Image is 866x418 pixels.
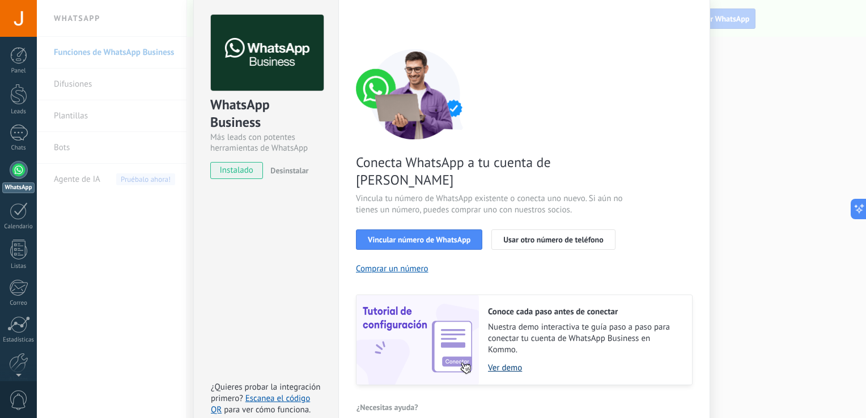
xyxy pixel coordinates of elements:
[488,362,681,373] a: Ver demo
[356,49,475,139] img: connect number
[224,404,311,415] span: para ver cómo funciona.
[488,322,681,356] span: Nuestra demo interactiva te guía paso a paso para conectar tu cuenta de WhatsApp Business en Kommo.
[2,336,35,344] div: Estadísticas
[2,144,35,152] div: Chats
[2,223,35,231] div: Calendario
[491,229,615,250] button: Usar otro número de teléfono
[2,300,35,307] div: Correo
[211,162,262,179] span: instalado
[356,399,419,416] button: ¿Necesitas ayuda?
[356,263,428,274] button: Comprar un número
[356,153,626,189] span: Conecta WhatsApp a tu cuenta de [PERSON_NAME]
[2,108,35,116] div: Leads
[356,403,418,411] span: ¿Necesitas ayuda?
[210,96,322,132] div: WhatsApp Business
[503,236,603,244] span: Usar otro número de teléfono
[356,193,626,216] span: Vincula tu número de WhatsApp existente o conecta uno nuevo. Si aún no tienes un número, puedes c...
[356,229,482,250] button: Vincular número de WhatsApp
[368,236,470,244] span: Vincular número de WhatsApp
[211,15,324,91] img: logo_main.png
[270,165,308,176] span: Desinstalar
[488,306,681,317] h2: Conoce cada paso antes de conectar
[2,263,35,270] div: Listas
[2,182,35,193] div: WhatsApp
[210,132,322,153] div: Más leads con potentes herramientas de WhatsApp
[2,67,35,75] div: Panel
[211,382,321,404] span: ¿Quieres probar la integración primero?
[211,393,310,415] a: Escanea el código QR
[266,162,308,179] button: Desinstalar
